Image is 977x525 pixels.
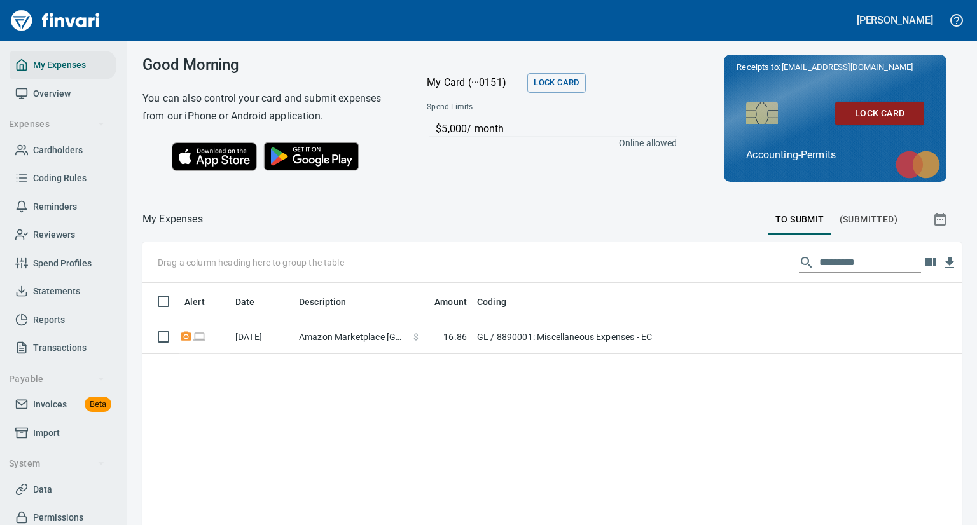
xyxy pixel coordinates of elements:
[257,135,366,177] img: Get it on Google Play
[294,320,408,354] td: Amazon Marketplace [GEOGRAPHIC_DATA] [GEOGRAPHIC_DATA]
[746,147,924,163] p: Accounting-Permits
[142,212,203,227] p: My Expenses
[9,116,105,132] span: Expenses
[534,76,579,90] span: Lock Card
[299,294,347,310] span: Description
[845,106,914,121] span: Lock Card
[33,425,60,441] span: Import
[158,256,344,269] p: Drag a column heading here to group the table
[940,254,959,273] button: Download table
[921,253,940,272] button: Choose columns to display
[4,452,110,475] button: System
[184,294,221,310] span: Alert
[418,294,467,310] span: Amount
[775,212,824,228] span: To Submit
[235,294,255,310] span: Date
[417,137,677,149] p: Online allowed
[10,419,116,447] a: Import
[10,51,116,79] a: My Expenses
[10,193,116,221] a: Reminders
[434,294,467,310] span: Amount
[33,142,83,158] span: Cardholders
[33,397,67,412] span: Invoices
[9,456,105,472] span: System
[33,256,92,271] span: Spend Profiles
[142,56,395,74] h3: Good Morning
[172,142,257,171] img: Download on the App Store
[33,482,52,498] span: Data
[179,332,193,341] span: Receipt Required
[193,332,206,341] span: Online transaction
[427,101,574,114] span: Spend Limits
[10,306,116,334] a: Reports
[857,13,933,27] h5: [PERSON_NAME]
[854,10,936,30] button: [PERSON_NAME]
[472,320,790,354] td: GL / 8890001: Miscellaneous Expenses - EC
[33,340,87,356] span: Transactions
[33,312,65,328] span: Reports
[527,73,585,93] button: Lock Card
[835,102,924,125] button: Lock Card
[840,212,897,228] span: (Submitted)
[8,5,103,36] img: Finvari
[10,79,116,108] a: Overview
[10,136,116,165] a: Cardholders
[33,57,86,73] span: My Expenses
[10,334,116,362] a: Transactions
[4,112,110,136] button: Expenses
[10,277,116,306] a: Statements
[780,61,914,73] span: [EMAIL_ADDRESS][DOMAIN_NAME]
[33,199,77,215] span: Reminders
[33,170,87,186] span: Coding Rules
[33,227,75,243] span: Reviewers
[737,61,934,74] p: Receipts to:
[10,475,116,504] a: Data
[436,121,677,137] p: $5,000 / month
[10,221,116,249] a: Reviewers
[33,283,80,299] span: Statements
[443,331,467,343] span: 16.86
[142,90,395,125] h6: You can also control your card and submit expenses from our iPhone or Android application.
[477,294,506,310] span: Coding
[184,294,205,310] span: Alert
[10,164,116,193] a: Coding Rules
[33,86,71,102] span: Overview
[9,371,105,387] span: Payable
[142,212,203,227] nav: breadcrumb
[413,331,419,343] span: $
[10,390,116,419] a: InvoicesBeta
[235,294,272,310] span: Date
[427,75,522,90] p: My Card (···0151)
[477,294,523,310] span: Coding
[889,144,946,185] img: mastercard.svg
[230,320,294,354] td: [DATE]
[4,367,110,391] button: Payable
[10,249,116,278] a: Spend Profiles
[85,397,111,412] span: Beta
[299,294,363,310] span: Description
[921,204,962,235] button: Show transactions within a particular date range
